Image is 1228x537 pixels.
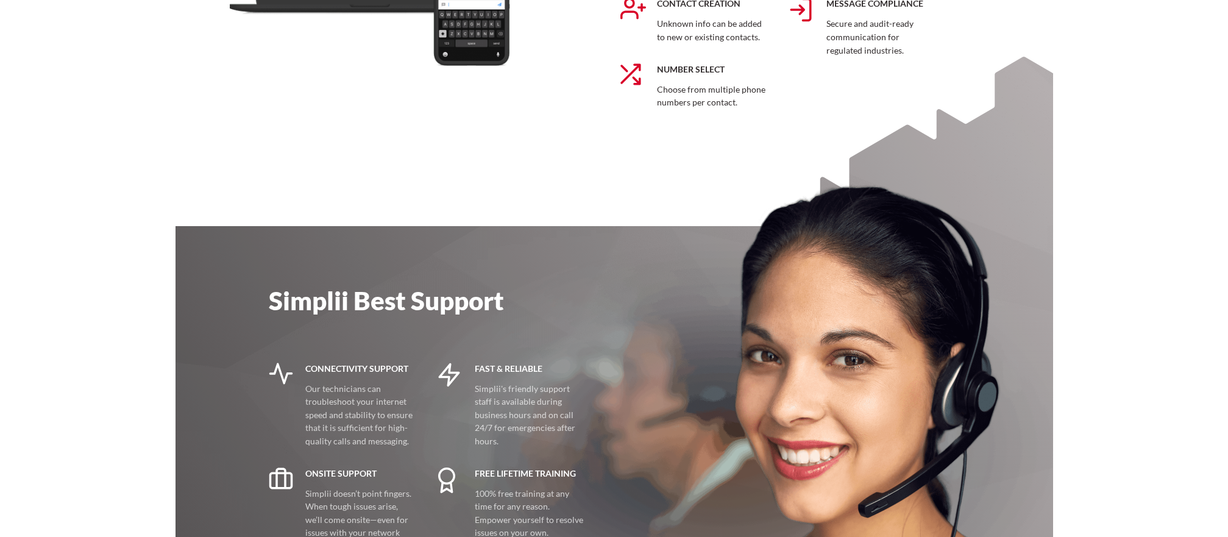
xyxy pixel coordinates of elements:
h5: Number Select [657,63,766,76]
h5: Connectivity Support [305,363,414,375]
h5: Fast & Reliable [475,363,584,375]
h5: Free Lifetime Training [475,468,584,480]
p: Choose from multiple phone numbers per contact. [657,83,766,109]
h1: Simplii Best Support [269,287,608,314]
p: Unknown info can be added to new or existing contacts. [657,17,766,43]
p: Simplii's friendly support staff is available during business hours and on call 24/7 for emergenc... [475,382,584,448]
h5: Onsite Support [305,468,414,480]
p: Our technicians can troubleshoot your internet speed and stability to ensure that it is sufficien... [305,382,414,448]
p: Secure and audit-ready communication for regulated industries. [826,17,935,57]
